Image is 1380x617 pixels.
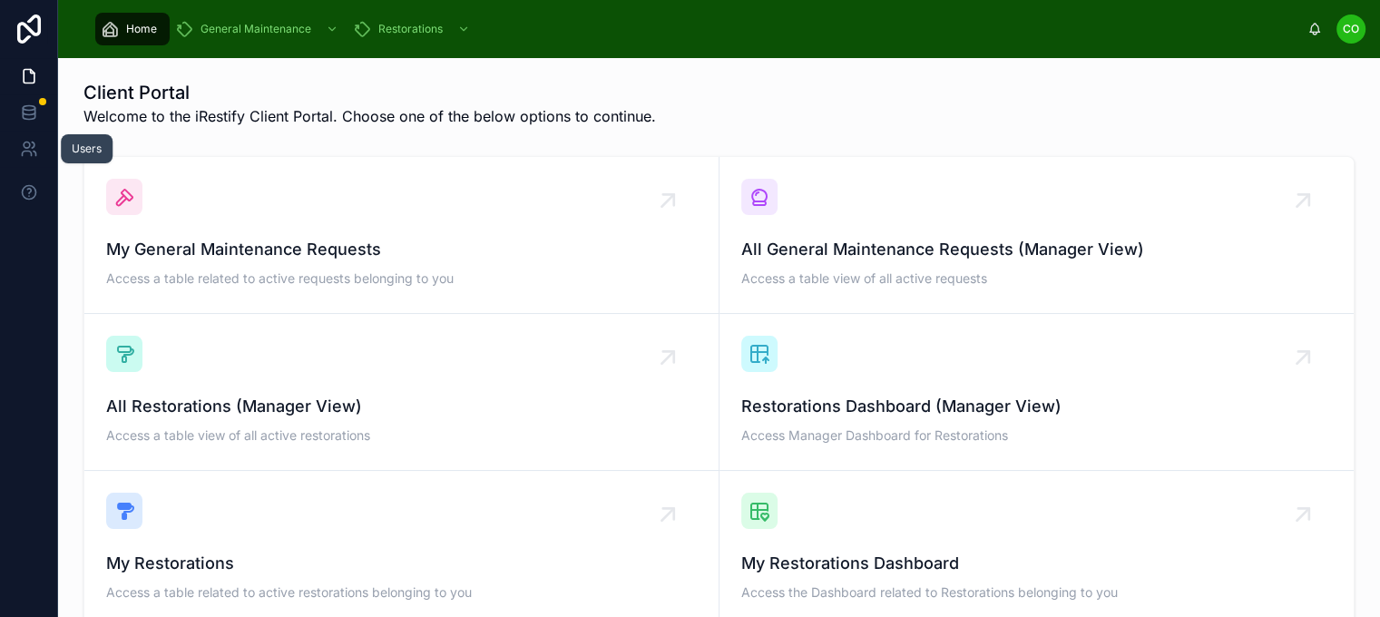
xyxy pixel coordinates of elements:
a: All Restorations (Manager View)Access a table view of all active restorations [84,314,719,471]
a: Home [95,13,170,45]
span: CO [1343,22,1359,36]
h1: Client Portal [83,80,656,105]
span: Access a table related to active restorations belonging to you [106,583,697,602]
span: General Maintenance [201,22,311,36]
span: Access a table view of all active requests [741,269,1333,288]
span: All General Maintenance Requests (Manager View) [741,237,1333,262]
span: My Restorations Dashboard [741,551,1333,576]
span: Restorations [378,22,443,36]
span: My General Maintenance Requests [106,237,697,262]
span: Access Manager Dashboard for Restorations [741,426,1333,445]
span: Welcome to the iRestify Client Portal. Choose one of the below options to continue. [83,105,656,127]
a: General Maintenance [170,13,347,45]
span: All Restorations (Manager View) [106,394,697,419]
div: Users [72,142,102,156]
span: Access a table related to active requests belonging to you [106,269,697,288]
span: Access the Dashboard related to Restorations belonging to you [741,583,1333,602]
span: Restorations Dashboard (Manager View) [741,394,1333,419]
a: Restorations Dashboard (Manager View)Access Manager Dashboard for Restorations [719,314,1355,471]
span: Access a table view of all active restorations [106,426,697,445]
span: My Restorations [106,551,697,576]
div: scrollable content [88,9,1307,49]
a: Restorations [347,13,479,45]
span: Home [126,22,157,36]
a: My General Maintenance RequestsAccess a table related to active requests belonging to you [84,157,719,314]
a: All General Maintenance Requests (Manager View)Access a table view of all active requests [719,157,1355,314]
